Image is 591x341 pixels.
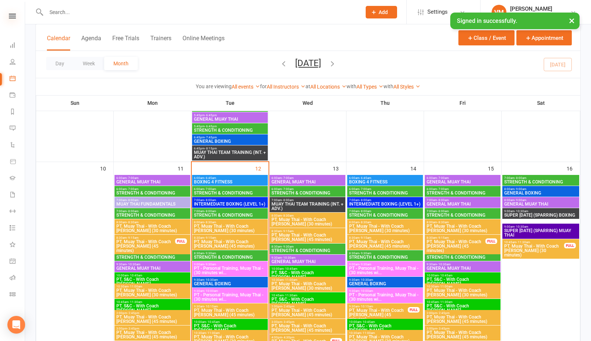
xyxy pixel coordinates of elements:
span: BOXING 4 FITNESS [194,180,266,184]
button: [DATE] [295,58,321,68]
span: PT, Muay Thai - With Coach [PERSON_NAME] (30 minutes) [271,282,344,290]
div: Champions Gym Highgate [510,12,570,19]
span: STRENGTH & CONDITIONING [271,191,344,195]
span: - 8:30am [204,221,216,224]
span: 7:00am [116,210,189,213]
div: Open Intercom Messenger [7,316,25,334]
span: 9:30am [194,305,266,308]
span: 6:00am [271,176,344,180]
span: SUPER [DATE] (SPARRING) BOXING [504,213,578,217]
span: 5:45pm [194,125,266,128]
span: 10:00am [426,274,499,277]
span: STRENGTH & CONDITIONING [194,255,266,259]
span: - 6:45pm [205,125,217,128]
span: - 9:30am [359,252,371,255]
span: 9:00am [504,210,578,213]
span: - 7:00am [127,176,139,180]
span: PT, S&C - With Coach [PERSON_NAME] [194,324,266,333]
span: 9:30am [271,256,344,259]
span: 7:00am [116,199,189,202]
div: 14 [410,162,424,174]
span: STRENGTH & CONDITIONING [116,255,189,259]
span: PT, Muay Thai - With Coach [PERSON_NAME] (45 minutes) [271,324,344,333]
span: - 10:00am [204,289,218,293]
span: - 7:00am [359,187,371,191]
div: 15 [488,162,501,174]
span: 7:00am [194,199,266,202]
span: - 7:00am [282,176,294,180]
th: Wed [269,95,346,111]
div: 12 [255,162,269,174]
button: Appointment [516,30,572,45]
div: FULL [564,243,576,248]
span: - 8:15pm [205,147,217,150]
span: - 9:15am [127,236,139,240]
span: PT, Muay Thai - With Coach [PERSON_NAME] (45 minutes) [271,233,344,242]
span: - 3:45pm [127,327,139,330]
span: PT, Muay Thai - With Coach [PERSON_NAME] (45 minutes) [116,315,189,324]
span: STRENGTH & CONDITIONING [116,191,189,195]
span: 6:00am [271,187,344,191]
span: PT, S&C - With Coach [PERSON_NAME] [349,324,421,333]
span: PT, Muay Thai - With Coach [PERSON_NAME] (45 minutes) [116,240,175,253]
span: STRENGTH & CONDITIONING [349,191,421,195]
span: GENERAL MUAY THAI [116,266,189,271]
a: What's New [10,237,25,254]
span: PT, Muay Thai - With Coach [PERSON_NAME] (45 minutes) [194,240,266,248]
a: Calendar [10,71,25,87]
span: - 10:30am [515,210,528,213]
span: PT - Personal Training, Muay Thai - (30 minutes wi... [194,293,266,302]
div: 13 [333,162,346,174]
span: 8:30am [349,236,421,240]
span: PT, Muay Thai - With Coach [PERSON_NAME] (30 minutes) [349,224,421,233]
span: 10:30am [271,278,344,282]
span: STRENGTH & CONDITIONING [116,213,189,217]
span: - 10:45am [361,320,375,324]
span: - 6:45am [359,176,371,180]
strong: for [260,83,267,89]
span: 10:00am [194,320,266,324]
span: 3:00pm [271,320,344,324]
span: - 10:15am [204,305,218,308]
span: - 8:30am [127,221,139,224]
span: PT, Muay Thai - With Coach [PERSON_NAME] (45 minutes) [426,315,499,324]
button: Class / Event [458,30,515,45]
div: FULL [408,307,420,313]
span: 10:30am [194,331,266,335]
span: 6:00am [426,176,499,180]
span: - 8:00am [437,210,449,213]
th: Tue [191,95,269,111]
span: MUAY THAI FUNDAMENTALS [116,202,189,206]
button: Month [104,57,138,70]
a: All Types [356,84,383,90]
span: 10:45am [271,294,344,297]
strong: at [305,83,310,89]
span: - 8:00am [359,199,371,202]
span: - 9:15am [282,230,294,233]
strong: with [346,83,356,89]
span: 7:00am [349,210,421,213]
span: PT, Muay Thai - With Coach [PERSON_NAME] (45 minutes) [426,330,499,339]
span: 8:30am [271,245,344,248]
span: - 8:00am [282,199,294,202]
button: Trainers [150,35,171,51]
span: Signed in successfully. [457,17,517,24]
span: - 3:45pm [437,327,450,330]
span: INTERMEDIATE BOXING (LEVEL 1+) [194,202,266,206]
span: STRENGTH & CONDITIONING [504,180,578,184]
span: 8:00am [271,214,344,217]
span: 10:30am [349,331,421,335]
th: Sun [36,95,114,111]
span: - 4:30pm [282,336,294,339]
span: 8:30am [426,236,486,240]
button: Week [74,57,104,70]
span: GENERAL BOXING [194,282,266,286]
span: 7:00am [271,199,344,202]
span: - 7:00am [437,187,449,191]
th: Thu [346,95,424,111]
span: INTERMEDIATE BOXING (LEVEL 1+) [349,202,421,206]
span: - 7:00am [437,176,449,180]
input: Search... [44,7,356,17]
span: - 8:00am [204,199,216,202]
span: 10:45am [504,241,564,244]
